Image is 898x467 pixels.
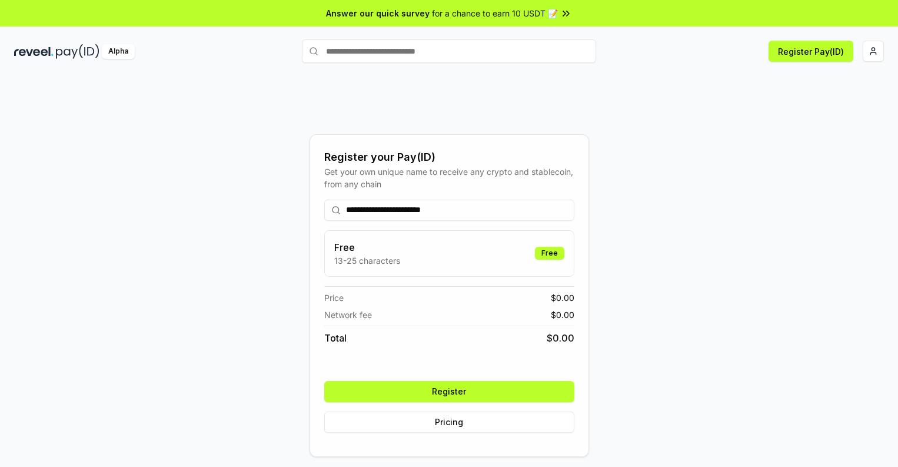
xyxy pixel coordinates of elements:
[334,240,400,254] h3: Free
[324,165,574,190] div: Get your own unique name to receive any crypto and stablecoin, from any chain
[324,149,574,165] div: Register your Pay(ID)
[56,44,99,59] img: pay_id
[324,381,574,402] button: Register
[324,292,344,304] span: Price
[432,7,558,19] span: for a chance to earn 10 USDT 📝
[551,292,574,304] span: $ 0.00
[326,7,430,19] span: Answer our quick survey
[551,309,574,321] span: $ 0.00
[324,331,347,345] span: Total
[324,412,574,433] button: Pricing
[334,254,400,267] p: 13-25 characters
[535,247,564,260] div: Free
[769,41,853,62] button: Register Pay(ID)
[547,331,574,345] span: $ 0.00
[102,44,135,59] div: Alpha
[324,309,372,321] span: Network fee
[14,44,54,59] img: reveel_dark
